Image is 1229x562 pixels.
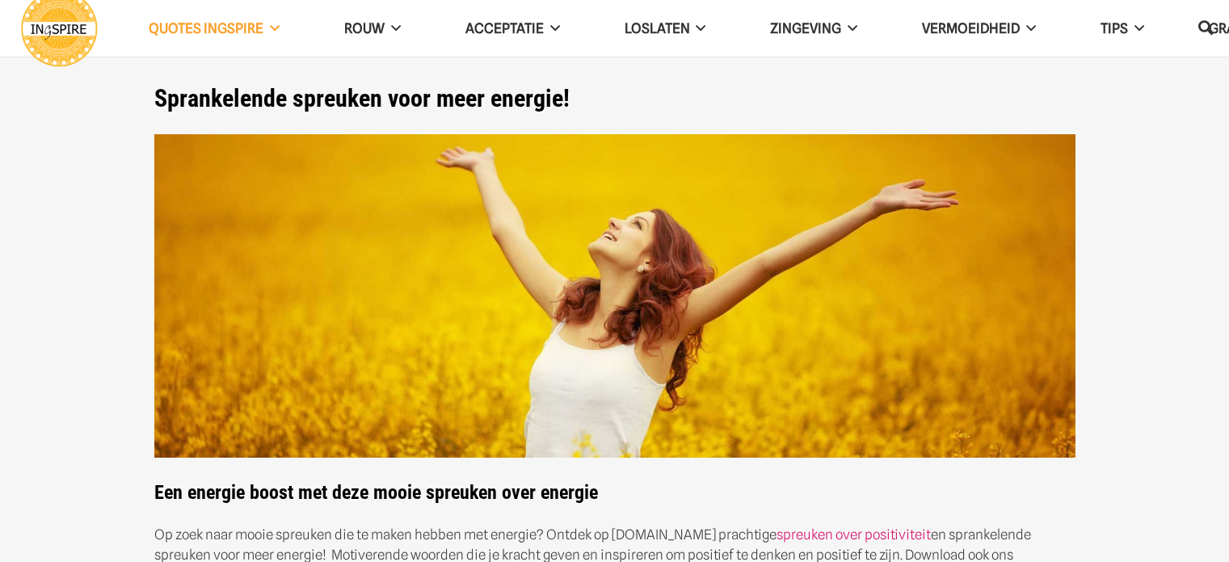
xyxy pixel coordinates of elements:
a: Acceptatie [433,8,592,49]
a: ROUW [312,8,433,49]
span: TIPS [1101,20,1128,36]
strong: Een energie boost met deze mooie spreuken over energie [154,481,598,504]
h1: Sprankelende spreuken voor meer energie! [154,84,1075,113]
a: Loslaten [592,8,739,49]
a: TIPS [1068,8,1176,49]
a: Zingeving [738,8,890,49]
span: Loslaten [625,20,690,36]
span: ROUW [344,20,385,36]
a: QUOTES INGSPIRE [116,8,312,49]
a: VERMOEIDHEID [890,8,1068,49]
span: VERMOEIDHEID [922,20,1020,36]
span: Acceptatie [465,20,544,36]
span: Zingeving [770,20,841,36]
a: Zoeken [1189,9,1222,48]
span: QUOTES INGSPIRE [149,20,263,36]
a: spreuken over positiviteit [777,526,931,543]
img: Spreuken over energie, als oppepper voor meer energie opdoen - ingspire [154,134,1075,458]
